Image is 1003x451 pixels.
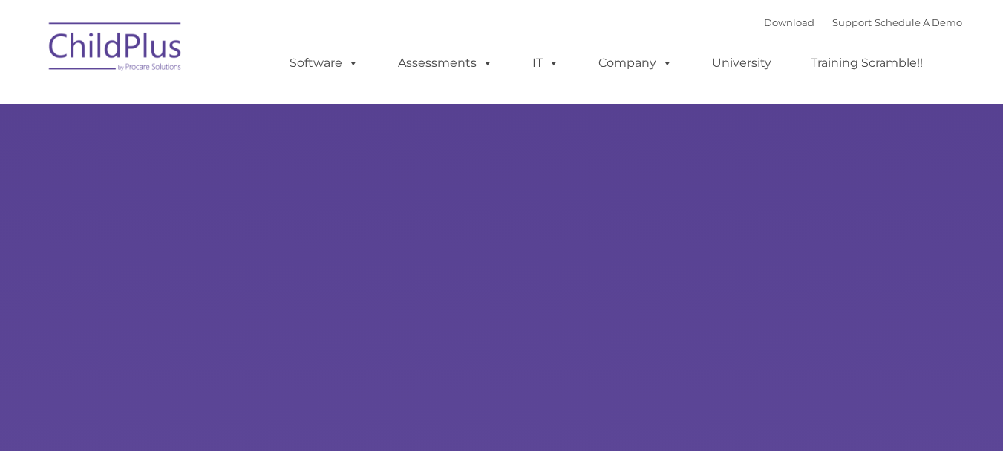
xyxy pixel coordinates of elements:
a: Support [832,16,872,28]
a: University [697,48,786,78]
a: Download [764,16,814,28]
a: IT [517,48,574,78]
img: ChildPlus by Procare Solutions [42,12,190,86]
a: Training Scramble!! [796,48,938,78]
a: Schedule A Demo [875,16,962,28]
font: | [764,16,962,28]
a: Company [584,48,687,78]
a: Assessments [383,48,508,78]
a: Software [275,48,373,78]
